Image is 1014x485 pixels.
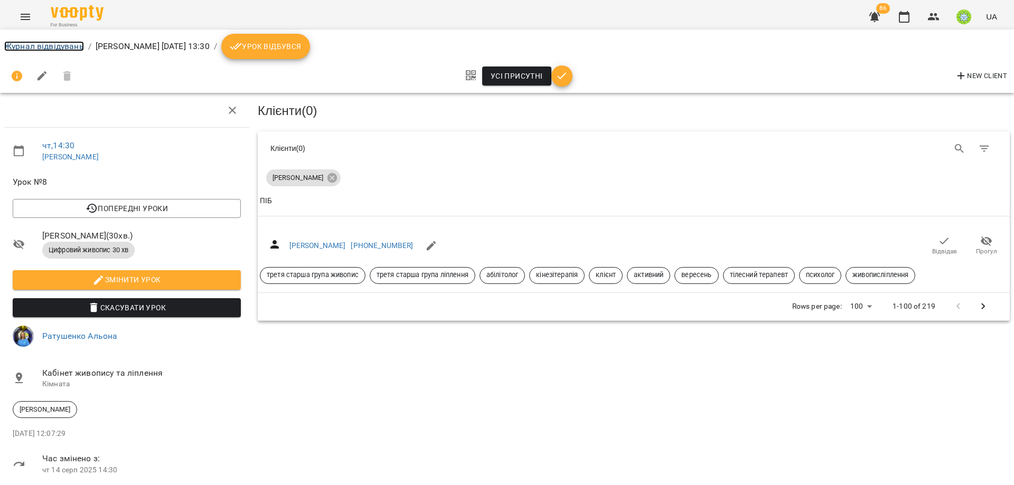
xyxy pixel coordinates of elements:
[491,70,543,82] span: Усі присутні
[42,153,99,161] a: [PERSON_NAME]
[221,34,310,59] button: Урок відбувся
[972,136,997,161] button: Фільтр
[270,143,626,154] div: Клієнти ( 0 )
[13,401,77,418] div: [PERSON_NAME]
[675,270,718,280] span: вересень
[947,136,972,161] button: Search
[289,241,346,250] a: [PERSON_NAME]
[976,247,997,256] span: Прогул
[21,301,232,314] span: Скасувати Урок
[876,3,890,14] span: 86
[893,301,935,312] p: 1-100 of 219
[13,326,34,347] img: 392c9eb3378418094b3657d32dfeeeda.jpeg
[982,7,1001,26] button: UA
[42,230,241,242] span: [PERSON_NAME] ( 30 хв. )
[530,270,584,280] span: кінезітерапія
[965,231,1008,261] button: Прогул
[13,270,241,289] button: Змінити урок
[214,40,217,53] li: /
[13,176,241,188] span: Урок №8
[932,247,957,256] span: Відвідав
[42,452,241,465] span: Час змінено з:
[13,4,38,30] button: Menu
[88,40,91,53] li: /
[4,34,1010,59] nav: breadcrumb
[21,202,232,215] span: Попередні уроки
[260,195,272,207] div: ПІБ
[370,270,475,280] span: третя старша група ліплення
[51,5,104,21] img: Voopty Logo
[846,299,876,314] div: 100
[923,231,965,261] button: Відвідав
[589,270,622,280] span: клієнт
[952,68,1010,84] button: New Client
[42,331,117,341] a: Ратушенко Альона
[230,40,302,53] span: Урок відбувся
[260,195,1008,207] span: ПІБ
[351,241,413,250] a: [PHONE_NUMBER]
[260,270,365,280] span: третя старша група живопис
[480,270,524,280] span: абілітолог
[21,273,232,286] span: Змінити урок
[51,22,104,28] span: For Business
[955,70,1007,82] span: New Client
[13,405,77,414] span: [PERSON_NAME]
[42,379,241,389] p: Кімната
[4,41,84,51] a: Журнал відвідувань
[627,270,670,280] span: активний
[260,195,272,207] div: Sort
[42,140,74,150] a: чт , 14:30
[13,429,241,439] p: [DATE] 12:07:29
[258,131,1010,165] div: Table Toolbar
[724,270,795,280] span: тілесний терапевт
[42,367,241,379] span: Кабінет живопису та ліплення
[266,173,330,183] span: [PERSON_NAME]
[42,465,241,476] p: чт 14 серп 2025 14:30
[258,104,1010,118] h3: Клієнти ( 0 )
[800,270,841,280] span: психолог
[96,40,210,53] p: [PERSON_NAME] [DATE] 13:30
[846,270,915,280] span: живописліплення
[266,169,341,186] div: [PERSON_NAME]
[956,9,971,24] img: 8ec40acc98eb0e9459e318a00da59de5.jpg
[13,199,241,218] button: Попередні уроки
[792,301,842,312] p: Rows per page:
[13,298,241,317] button: Скасувати Урок
[482,66,551,85] button: Усі присутні
[42,245,135,255] span: Цифровий живопис 30 хв
[986,11,997,22] span: UA
[971,294,996,319] button: Next Page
